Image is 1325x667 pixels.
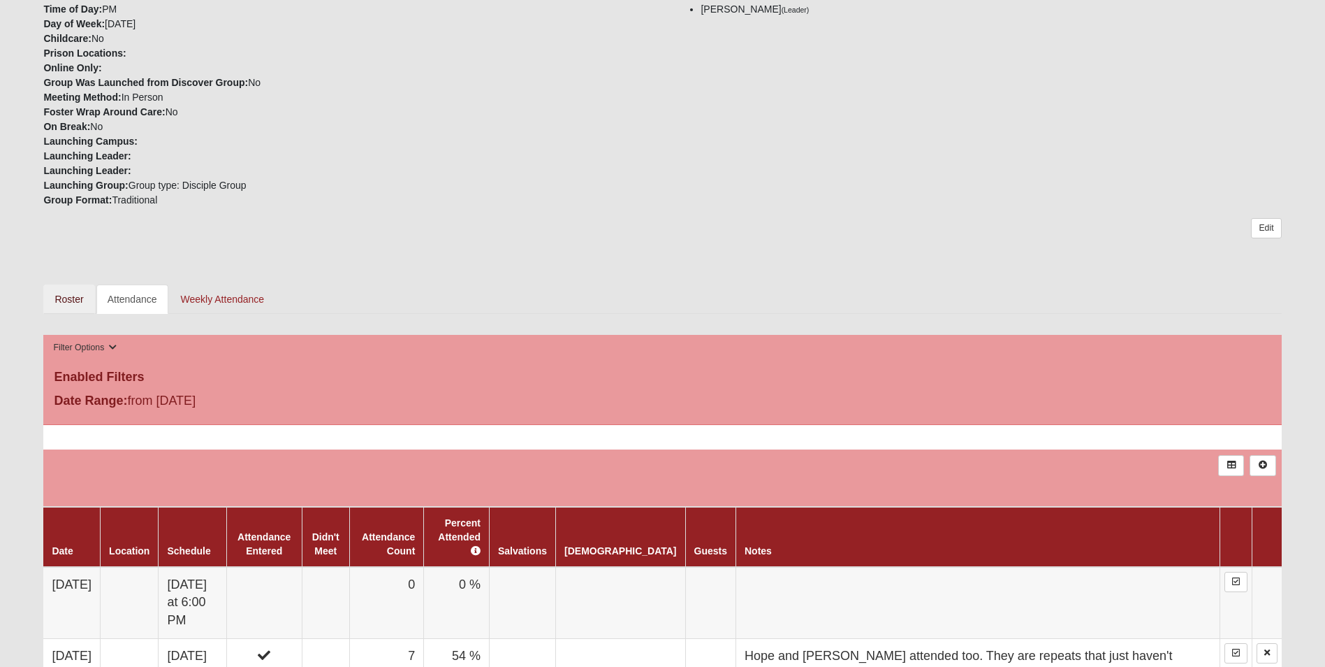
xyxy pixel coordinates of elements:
strong: Foster Wrap Around Care: [43,106,165,117]
li: [PERSON_NAME] [701,2,1281,17]
strong: Group Was Launched from Discover Group: [43,77,248,88]
a: Enter Attendance [1224,572,1247,592]
strong: Time of Day: [43,3,102,15]
a: Weekly Attendance [170,285,276,314]
a: Percent Attended [438,517,481,557]
strong: Childcare: [43,33,91,44]
button: Filter Options [49,340,121,355]
strong: Prison Locations: [43,48,126,59]
label: Date Range: [54,392,127,410]
strong: Launching Leader: [43,150,131,162]
td: 0 % [424,567,490,639]
a: Roster [43,285,94,314]
strong: Launching Group: [43,180,128,191]
th: Guests [685,507,735,567]
strong: Group Format: [43,194,112,206]
strong: Online Only: [43,62,101,73]
h4: Enabled Filters [54,370,1271,385]
th: [DEMOGRAPHIC_DATA] [556,507,685,567]
strong: Launching Campus: [43,136,138,147]
a: Didn't Meet [312,531,339,557]
td: [DATE] at 6:00 PM [159,567,226,639]
a: Notes [745,545,772,557]
a: Edit [1251,218,1281,238]
a: Location [109,545,149,557]
td: [DATE] [43,567,100,639]
div: from [DATE] [43,392,456,414]
small: (Leader) [782,6,810,14]
a: Attendance [96,285,168,314]
strong: On Break: [43,121,90,132]
a: Attendance Count [362,531,415,557]
a: Export to Excel [1218,455,1244,475]
td: 0 [349,567,423,639]
strong: Meeting Method: [43,92,121,103]
a: Attendance Entered [237,531,291,557]
strong: Day of Week: [43,18,105,29]
th: Salvations [489,507,555,567]
a: Alt+N [1250,455,1275,475]
a: Schedule [167,545,210,557]
a: Date [52,545,73,557]
strong: Launching Leader: [43,165,131,176]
